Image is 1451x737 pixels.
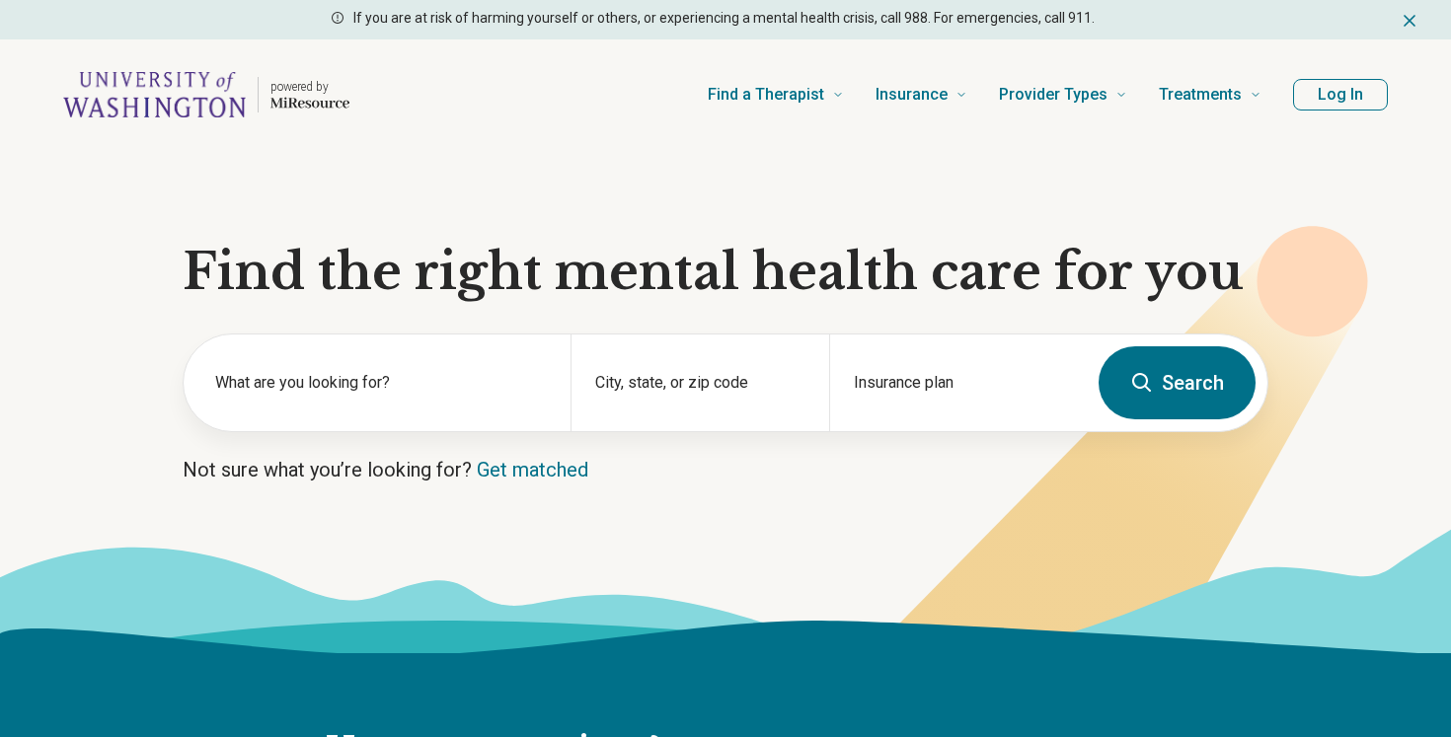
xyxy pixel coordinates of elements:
[183,456,1268,483] p: Not sure what you’re looking for?
[1099,346,1256,419] button: Search
[270,79,349,95] p: powered by
[1159,81,1242,109] span: Treatments
[1400,8,1419,32] button: Dismiss
[876,55,967,134] a: Insurance
[353,8,1095,29] p: If you are at risk of harming yourself or others, or experiencing a mental health crisis, call 98...
[999,81,1107,109] span: Provider Types
[999,55,1127,134] a: Provider Types
[183,243,1268,302] h1: Find the right mental health care for you
[708,55,844,134] a: Find a Therapist
[1159,55,1261,134] a: Treatments
[477,458,588,481] a: Get matched
[63,63,349,126] a: Home page
[215,371,547,395] label: What are you looking for?
[1293,79,1388,111] button: Log In
[708,81,824,109] span: Find a Therapist
[876,81,948,109] span: Insurance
